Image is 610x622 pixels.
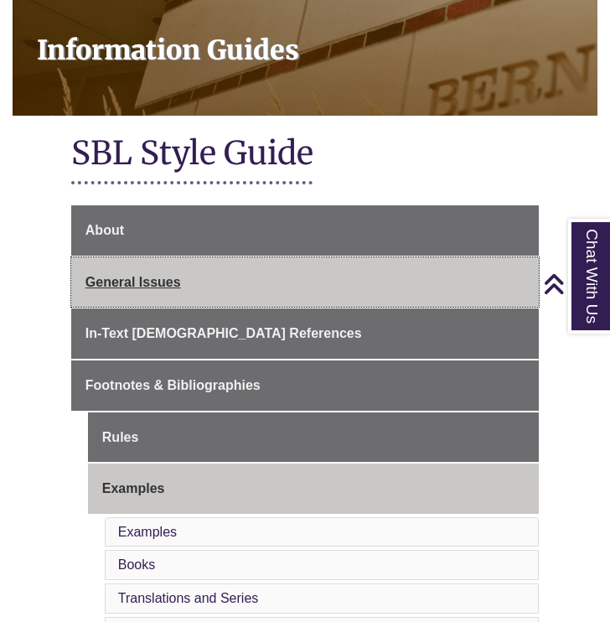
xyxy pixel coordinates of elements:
a: Rules [88,412,539,463]
a: About [71,205,539,256]
a: Back to Top [543,272,606,295]
a: Books [118,557,155,572]
a: General Issues [71,257,539,308]
h1: SBL Style Guide [71,132,539,177]
a: Footnotes & Bibliographies [71,360,539,411]
span: Footnotes & Bibliographies [85,378,261,392]
a: In-Text [DEMOGRAPHIC_DATA] References [71,308,539,359]
a: Examples [118,525,177,539]
a: Examples [88,464,539,514]
span: In-Text [DEMOGRAPHIC_DATA] References [85,326,362,340]
span: General Issues [85,275,181,289]
a: Translations and Series [118,591,259,605]
span: About [85,223,124,237]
